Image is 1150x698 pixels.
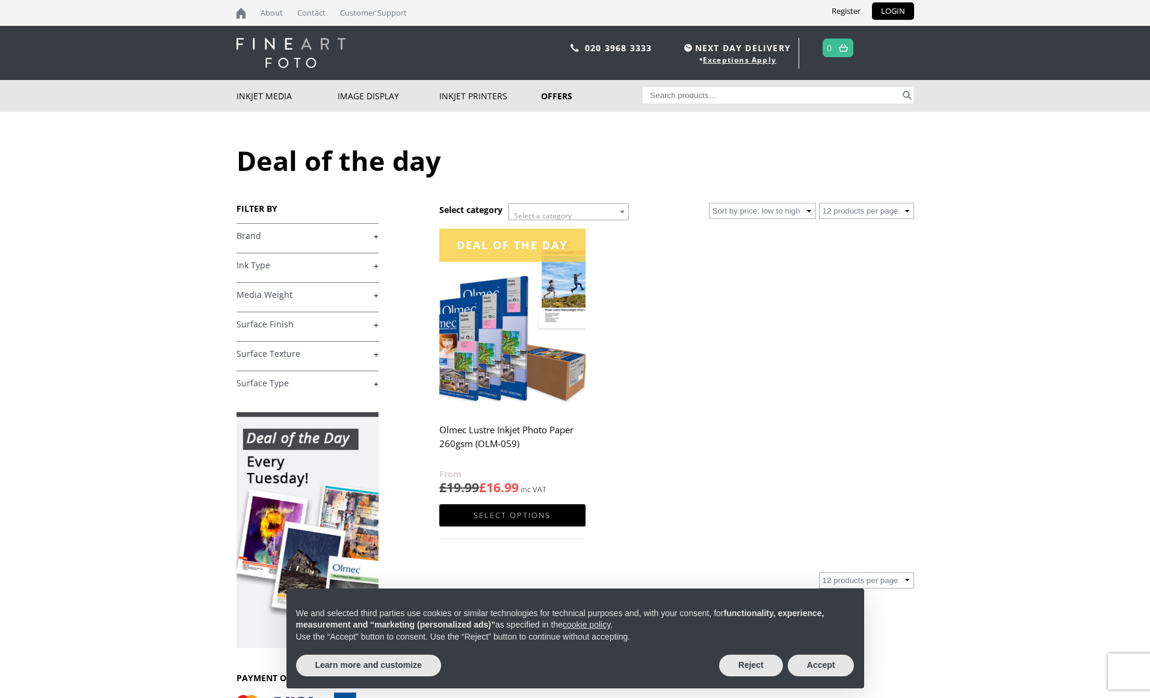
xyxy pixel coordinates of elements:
[827,39,832,57] a: 0
[236,312,379,336] h4: Surface Finish
[585,42,652,54] a: 020 3968 3333
[788,655,855,676] button: Accept
[541,80,643,112] a: Offers
[839,44,848,52] img: basket.svg
[479,479,486,496] span: £
[236,282,379,306] h4: Media Weight
[563,620,610,629] a: cookie policy
[236,230,379,242] a: +
[236,260,379,271] a: +
[296,631,855,643] p: Use the “Accept” button to consent. Use the “Reject” button to continue without accepting.
[296,608,824,630] strong: functionality, experience, measurement and “marketing (personalized ads)”
[479,479,519,496] bdi: 16.99
[439,229,585,496] a: Deal of the day Olmec Lustre Inkjet Photo Paper 260gsm (OLM-059) £19.99£16.99
[236,371,379,395] h4: Surface Type
[514,211,572,221] span: Select a category
[338,80,439,112] a: Image Display
[684,44,692,52] img: time.svg
[236,341,379,365] h4: Surface Texture
[872,2,914,20] a: LOGIN
[236,223,379,247] h4: Brand
[277,579,874,698] div: Notice
[439,229,585,262] div: Deal of the day
[236,253,379,277] h4: Ink Type
[570,44,579,52] img: phone.svg
[709,203,816,219] select: Shop order
[439,80,541,112] a: Inkjet Printers
[643,87,900,103] input: Search products…
[439,479,479,496] bdi: 19.99
[439,229,585,411] img: Olmec Lustre Inkjet Photo Paper 260gsm (OLM-059)
[823,2,870,20] a: Register
[236,412,379,648] img: promo
[681,41,791,55] span: NEXT DAY DELIVERY
[439,204,502,215] h3: Select category
[719,655,783,676] button: Reject
[236,319,379,330] a: +
[900,87,914,103] button: Search
[439,504,585,527] a: Select options for “Olmec Lustre Inkjet Photo Paper 260gsm (OLM-059)”
[236,378,379,389] a: +
[236,289,379,301] a: +
[439,419,585,467] h2: Olmec Lustre Inkjet Photo Paper 260gsm (OLM-059)
[439,479,447,496] span: £
[236,80,338,112] a: Inkjet Media
[236,38,345,68] img: logo-white.svg
[296,608,855,631] p: We and selected third parties use cookies or similar technologies for technical purposes and, wit...
[236,348,379,360] a: +
[703,55,776,65] a: Exceptions Apply
[236,142,914,179] h1: Deal of the day
[236,672,379,684] h3: PAYMENT OPTIONS
[236,203,379,214] h3: FILTER BY
[296,655,441,676] button: Learn more and customize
